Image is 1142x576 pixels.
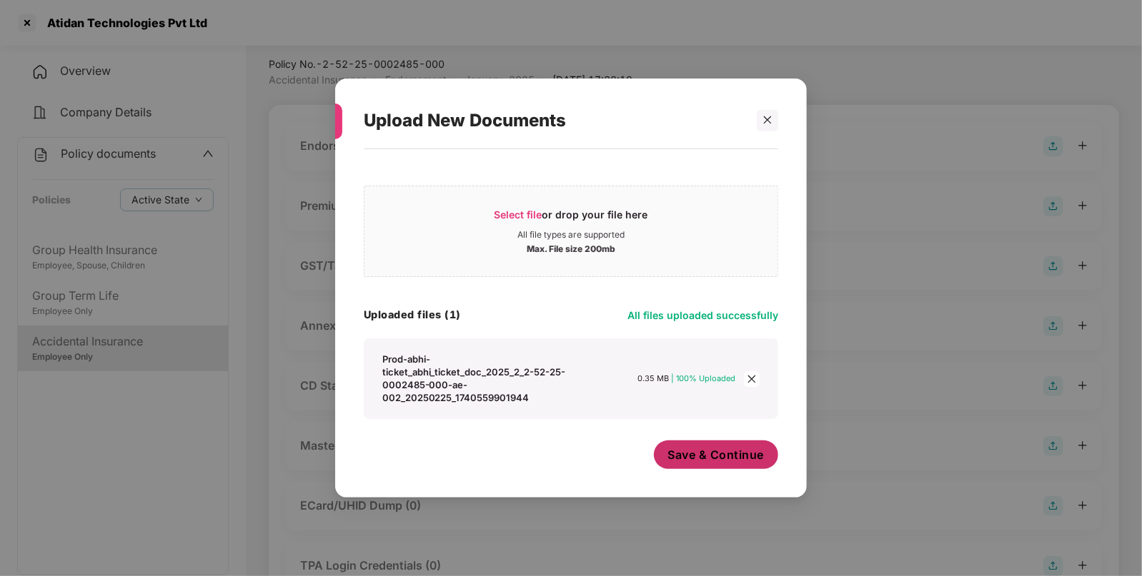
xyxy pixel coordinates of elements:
[495,208,542,221] span: Select file
[382,353,577,404] div: Prod-abhi-ticket_abhi_ticket_doc_2025_2_2-52-25-0002485-000-ae-002_20250225_1740559901944
[527,241,615,255] div: Max. File size 200mb
[638,373,670,383] span: 0.35 MB
[364,197,778,266] span: Select fileor drop your file hereAll file types are supportedMax. File size 200mb
[495,208,648,229] div: or drop your file here
[627,309,778,321] span: All files uploaded successfully
[668,447,765,463] span: Save & Continue
[672,373,736,383] span: | 100% Uploaded
[364,308,461,322] h4: Uploaded files (1)
[763,115,773,125] span: close
[654,440,779,469] button: Save & Continue
[517,229,625,241] div: All file types are supported
[744,371,760,387] span: close
[364,93,744,148] div: Upload New Documents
